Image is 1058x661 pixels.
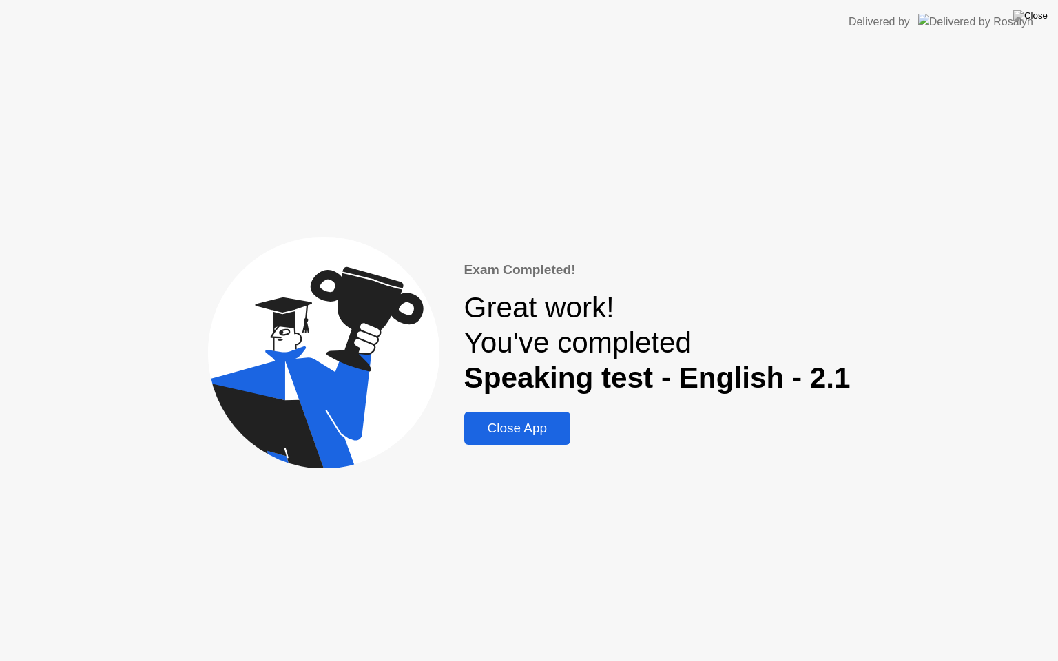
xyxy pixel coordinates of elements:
div: Great work! You've completed [464,291,851,395]
div: Close App [468,421,567,436]
div: Delivered by [849,14,910,30]
button: Close App [464,412,571,445]
div: Exam Completed! [464,260,851,280]
b: Speaking test - English - 2.1 [464,361,851,394]
img: Delivered by Rosalyn [918,14,1033,30]
img: Close [1013,10,1048,21]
